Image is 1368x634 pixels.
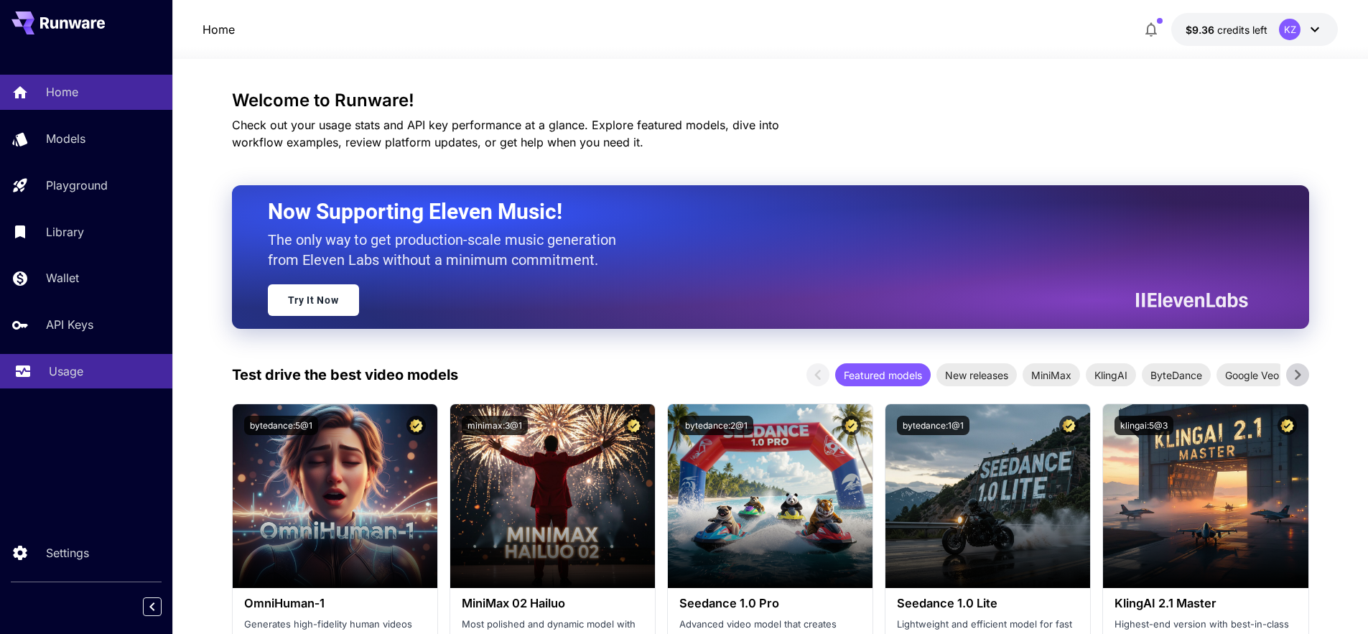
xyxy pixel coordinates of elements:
[679,416,753,435] button: bytedance:2@1
[450,404,655,588] img: alt
[46,177,108,194] p: Playground
[835,363,931,386] div: Featured models
[1086,368,1136,383] span: KlingAI
[1216,368,1288,383] span: Google Veo
[936,368,1017,383] span: New releases
[897,416,969,435] button: bytedance:1@1
[49,363,83,380] p: Usage
[1278,416,1297,435] button: Certified Model – Vetted for best performance and includes a commercial license.
[203,21,235,38] a: Home
[232,118,779,149] span: Check out your usage stats and API key performance at a glance. Explore featured models, dive int...
[679,597,861,610] h3: Seedance 1.0 Pro
[1142,363,1211,386] div: ByteDance
[1186,24,1217,36] span: $9.36
[268,284,359,316] a: Try It Now
[462,416,528,435] button: minimax:3@1
[1115,597,1296,610] h3: KlingAI 2.1 Master
[244,597,426,610] h3: OmniHuman‑1
[143,597,162,616] button: Collapse sidebar
[462,597,643,610] h3: MiniMax 02 Hailuo
[406,416,426,435] button: Certified Model – Vetted for best performance and includes a commercial license.
[936,363,1017,386] div: New releases
[1279,19,1300,40] div: KZ
[1023,368,1080,383] span: MiniMax
[244,416,318,435] button: bytedance:5@1
[835,368,931,383] span: Featured models
[624,416,643,435] button: Certified Model – Vetted for best performance and includes a commercial license.
[1103,404,1308,588] img: alt
[668,404,873,588] img: alt
[1216,363,1288,386] div: Google Veo
[1115,416,1173,435] button: klingai:5@3
[1186,22,1267,37] div: $9.3566
[46,269,79,286] p: Wallet
[268,230,627,270] p: The only way to get production-scale music generation from Eleven Labs without a minimum commitment.
[203,21,235,38] nav: breadcrumb
[46,223,84,241] p: Library
[1142,368,1211,383] span: ByteDance
[232,90,1309,111] h3: Welcome to Runware!
[46,130,85,147] p: Models
[842,416,861,435] button: Certified Model – Vetted for best performance and includes a commercial license.
[46,316,93,333] p: API Keys
[232,364,458,386] p: Test drive the best video models
[1059,416,1079,435] button: Certified Model – Vetted for best performance and includes a commercial license.
[885,404,1090,588] img: alt
[46,83,78,101] p: Home
[233,404,437,588] img: alt
[268,198,1237,225] h2: Now Supporting Eleven Music!
[46,544,89,561] p: Settings
[897,597,1079,610] h3: Seedance 1.0 Lite
[1086,363,1136,386] div: KlingAI
[154,594,172,620] div: Collapse sidebar
[1171,13,1338,46] button: $9.3566KZ
[1023,363,1080,386] div: MiniMax
[1217,24,1267,36] span: credits left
